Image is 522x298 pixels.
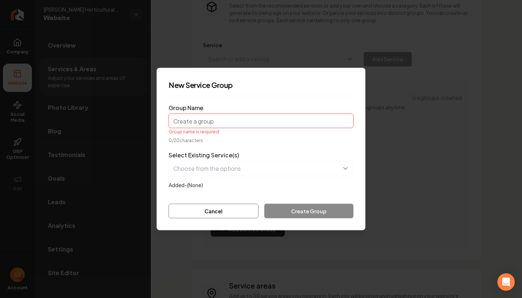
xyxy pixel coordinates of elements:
[169,138,353,144] div: 0 / 20 characters
[169,151,239,160] label: Select Existing Service(s)
[169,114,353,128] input: Create a group
[169,104,203,112] label: Group Name
[169,204,258,218] button: Cancel
[169,182,203,188] label: Added- (None)
[169,129,353,135] div: Group name is required
[169,80,353,90] h2: New Service Group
